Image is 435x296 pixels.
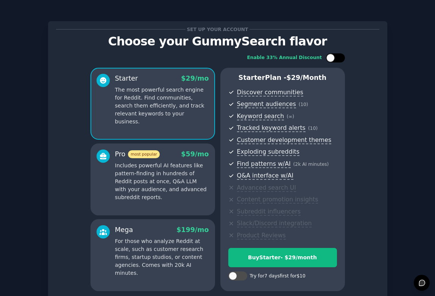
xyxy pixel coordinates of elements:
[237,136,332,144] span: Customer development themes
[237,100,296,108] span: Segment audiences
[293,162,329,167] span: ( 2k AI minutes )
[115,225,133,235] div: Mega
[115,74,138,83] div: Starter
[237,220,312,227] span: Slack/Discord integration
[115,150,160,159] div: Pro
[237,112,284,120] span: Keyword search
[237,124,306,132] span: Tracked keyword alerts
[237,160,291,168] span: Find patterns w/AI
[181,75,209,82] span: $ 29 /mo
[237,148,299,156] span: Exploding subreddits
[287,74,327,81] span: $ 29 /month
[181,150,209,158] span: $ 59 /mo
[237,232,286,240] span: Product Reviews
[229,254,337,262] div: Buy Starter - $ 29 /month
[237,184,296,192] span: Advanced search UI
[176,226,209,234] span: $ 199 /mo
[237,208,301,216] span: Subreddit influencers
[237,172,293,180] span: Q&A interface w/AI
[56,35,379,48] p: Choose your GummySearch flavor
[247,55,322,61] div: Enable 33% Annual Discount
[115,162,209,201] p: Includes powerful AI features like pattern-finding in hundreds of Reddit posts at once, Q&A LLM w...
[237,196,318,204] span: Content promotion insights
[186,25,249,33] span: Set up your account
[228,73,337,83] p: Starter Plan -
[250,273,306,280] div: Try for 7 days first for $10
[299,102,308,107] span: ( 10 )
[128,150,160,158] span: most popular
[237,89,303,97] span: Discover communities
[228,248,337,267] button: BuyStarter- $29/month
[308,126,318,131] span: ( 10 )
[287,114,294,119] span: ( ∞ )
[115,237,209,277] p: For those who analyze Reddit at scale, such as customer research firms, startup studios, or conte...
[115,86,209,126] p: The most powerful search engine for Reddit. Find communities, search them efficiently, and track ...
